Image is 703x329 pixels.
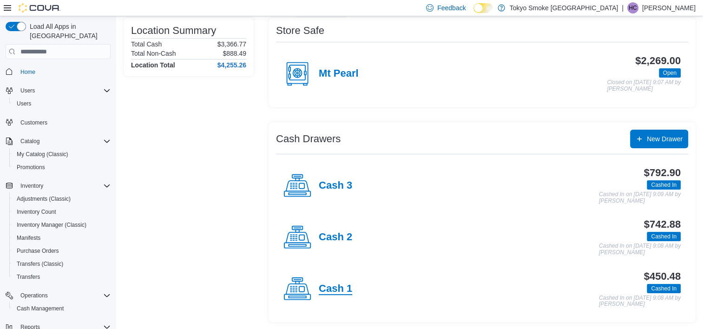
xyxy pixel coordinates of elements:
[651,284,677,293] span: Cashed In
[17,151,68,158] span: My Catalog (Classic)
[17,305,64,312] span: Cash Management
[13,245,63,257] a: Purchase Orders
[17,221,86,229] span: Inventory Manager (Classic)
[17,66,111,77] span: Home
[217,40,246,48] p: $3,366.77
[627,2,638,13] div: Heather Chafe
[9,231,114,244] button: Manifests
[17,234,40,242] span: Manifests
[17,208,56,216] span: Inventory Count
[2,84,114,97] button: Users
[599,243,681,256] p: Cashed In on [DATE] 9:08 AM by [PERSON_NAME]
[13,149,72,160] a: My Catalog (Classic)
[17,136,111,147] span: Catalog
[17,136,43,147] button: Catalog
[9,192,114,205] button: Adjustments (Classic)
[17,290,111,301] span: Operations
[9,205,114,218] button: Inventory Count
[20,68,35,76] span: Home
[647,232,681,241] span: Cashed In
[642,2,696,13] p: [PERSON_NAME]
[644,271,681,282] h3: $450.48
[13,193,74,204] a: Adjustments (Classic)
[13,162,111,173] span: Promotions
[13,232,44,243] a: Manifests
[17,290,52,301] button: Operations
[13,303,67,314] a: Cash Management
[473,3,493,13] input: Dark Mode
[131,50,176,57] h6: Total Non-Cash
[17,195,71,203] span: Adjustments (Classic)
[13,258,67,270] a: Transfers (Classic)
[17,247,59,255] span: Purchase Orders
[644,167,681,178] h3: $792.90
[131,25,216,36] h3: Location Summary
[635,55,681,66] h3: $2,269.00
[217,61,246,69] h4: $4,255.26
[17,66,39,78] a: Home
[9,148,114,161] button: My Catalog (Classic)
[13,206,111,217] span: Inventory Count
[13,206,60,217] a: Inventory Count
[630,130,688,148] button: New Drawer
[20,182,43,190] span: Inventory
[2,179,114,192] button: Inventory
[20,292,48,299] span: Operations
[20,119,47,126] span: Customers
[437,3,466,13] span: Feedback
[17,273,40,281] span: Transfers
[20,138,39,145] span: Catalog
[319,231,352,243] h4: Cash 2
[13,219,90,230] a: Inventory Manager (Classic)
[13,271,111,283] span: Transfers
[9,161,114,174] button: Promotions
[319,68,359,80] h4: Mt Pearl
[647,284,681,293] span: Cashed In
[2,116,114,129] button: Customers
[13,98,35,109] a: Users
[607,79,681,92] p: Closed on [DATE] 9:07 AM by [PERSON_NAME]
[17,85,111,96] span: Users
[19,3,60,13] img: Cova
[131,40,162,48] h6: Total Cash
[13,193,111,204] span: Adjustments (Classic)
[13,162,49,173] a: Promotions
[319,283,352,295] h4: Cash 1
[9,270,114,283] button: Transfers
[651,232,677,241] span: Cashed In
[26,22,111,40] span: Load All Apps in [GEOGRAPHIC_DATA]
[9,218,114,231] button: Inventory Manager (Classic)
[17,164,45,171] span: Promotions
[13,219,111,230] span: Inventory Manager (Classic)
[647,180,681,190] span: Cashed In
[9,97,114,110] button: Users
[663,69,677,77] span: Open
[644,219,681,230] h3: $742.88
[13,258,111,270] span: Transfers (Classic)
[13,245,111,257] span: Purchase Orders
[9,302,114,315] button: Cash Management
[629,2,637,13] span: HC
[17,117,111,128] span: Customers
[17,180,47,191] button: Inventory
[17,85,39,96] button: Users
[659,68,681,78] span: Open
[17,180,111,191] span: Inventory
[276,25,324,36] h3: Store Safe
[2,135,114,148] button: Catalog
[319,180,352,192] h4: Cash 3
[510,2,618,13] p: Tokyo Smoke [GEOGRAPHIC_DATA]
[13,149,111,160] span: My Catalog (Classic)
[223,50,246,57] p: $888.49
[20,87,35,94] span: Users
[647,134,683,144] span: New Drawer
[17,260,63,268] span: Transfers (Classic)
[9,244,114,257] button: Purchase Orders
[276,133,341,145] h3: Cash Drawers
[2,65,114,78] button: Home
[131,61,175,69] h4: Location Total
[622,2,624,13] p: |
[13,232,111,243] span: Manifests
[9,257,114,270] button: Transfers (Classic)
[599,295,681,308] p: Cashed In on [DATE] 9:08 AM by [PERSON_NAME]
